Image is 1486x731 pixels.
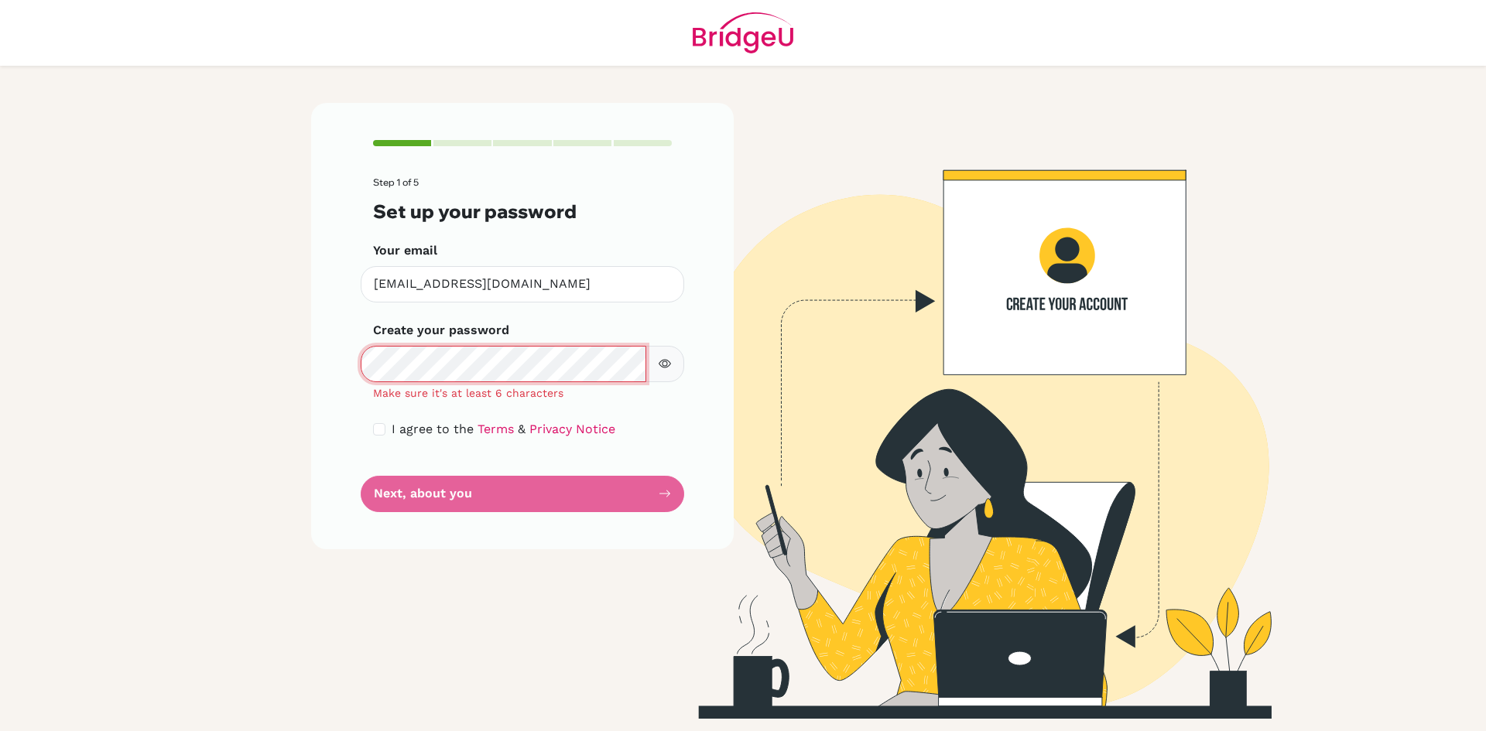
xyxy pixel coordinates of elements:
[392,422,474,436] span: I agree to the
[373,321,509,340] label: Create your password
[522,103,1405,719] img: Create your account
[529,422,615,436] a: Privacy Notice
[373,241,437,260] label: Your email
[373,200,672,223] h3: Set up your password
[518,422,526,436] span: &
[361,266,684,302] input: Insert your email*
[361,385,684,401] div: Make sure it's at least 6 characters
[373,176,419,188] span: Step 1 of 5
[478,422,514,436] a: Terms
